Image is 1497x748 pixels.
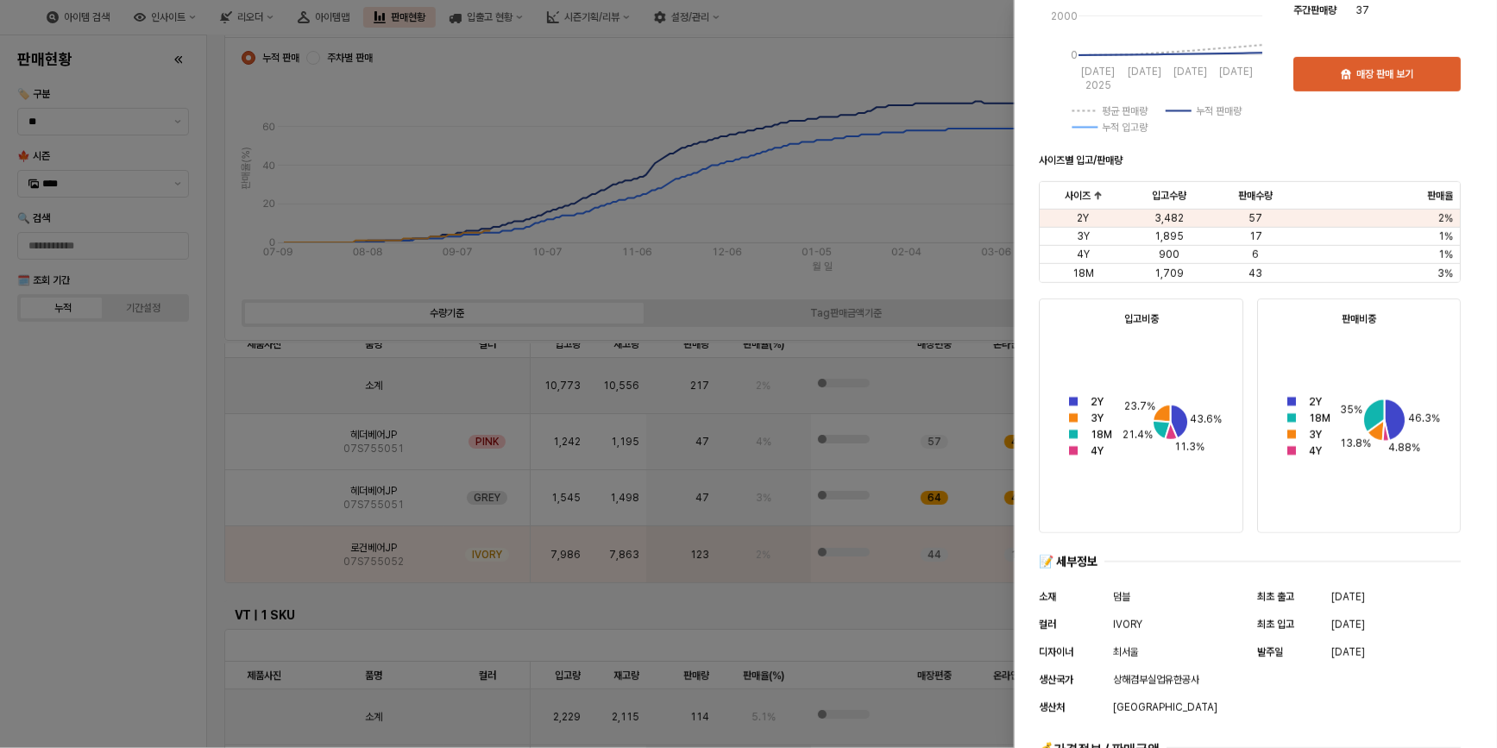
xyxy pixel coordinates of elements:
span: 18M [1072,267,1094,280]
span: 37 [1355,2,1369,19]
strong: 판매비중 [1342,313,1376,325]
span: [DATE] [1331,644,1365,661]
span: 사이즈 [1065,189,1091,203]
span: 입고수량 [1152,189,1186,203]
span: 생산국가 [1039,674,1073,686]
span: 최초 입고 [1257,619,1294,631]
span: 4Y [1077,248,1090,261]
span: IVORY [1113,616,1142,633]
span: 최서울 [1113,644,1139,661]
span: 발주일 [1257,646,1283,658]
span: 주간판매량 [1293,4,1337,16]
span: 1% [1438,248,1453,261]
span: 디자이너 [1039,646,1073,658]
span: 43 [1249,267,1262,280]
span: 3,482 [1154,211,1184,225]
span: 3% [1437,267,1453,280]
span: 3Y [1077,229,1090,243]
span: 2% [1438,211,1453,225]
span: 생산처 [1039,701,1065,713]
span: 6 [1252,248,1259,261]
span: 덤블 [1113,588,1130,606]
span: 상해겸부실업유한공사 [1113,671,1199,688]
span: 1,895 [1154,229,1184,243]
span: 57 [1249,211,1262,225]
button: 매장 판매 보기 [1293,57,1461,91]
span: 1,709 [1154,267,1184,280]
span: 2Y [1077,211,1089,225]
span: 1% [1438,229,1453,243]
span: [DATE] [1331,616,1365,633]
strong: 사이즈별 입고/판매량 [1039,154,1123,167]
span: 컬러 [1039,619,1056,631]
strong: 입고비중 [1124,313,1159,325]
span: 판매수량 [1238,189,1273,203]
div: 📝 세부정보 [1039,554,1098,570]
span: 900 [1159,248,1179,261]
span: 최초 출고 [1257,591,1294,603]
p: 매장 판매 보기 [1356,67,1413,81]
span: [DATE] [1331,588,1365,606]
span: [GEOGRAPHIC_DATA] [1113,699,1217,716]
span: 17 [1249,229,1262,243]
span: 소재 [1039,591,1056,603]
span: 판매율 [1427,189,1453,203]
